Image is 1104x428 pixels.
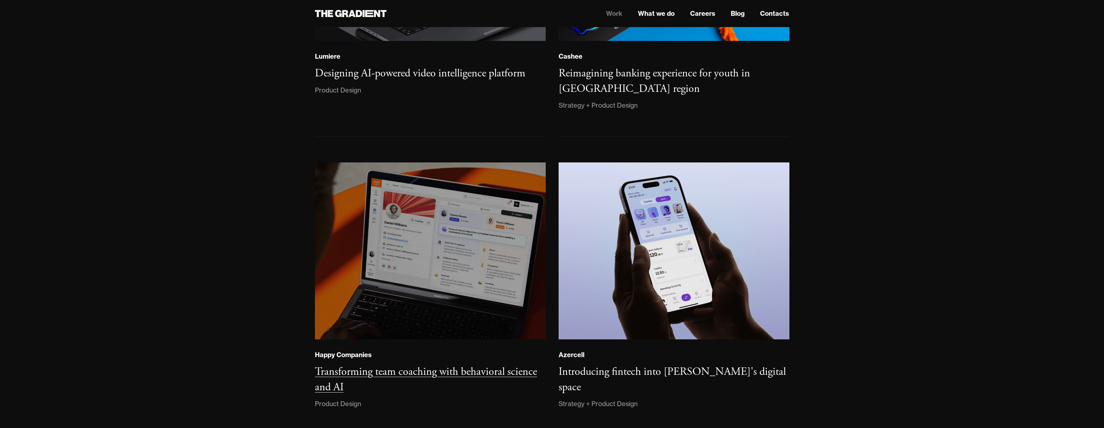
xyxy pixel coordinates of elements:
div: Product Design [315,399,361,409]
h3: Transforming team coaching with behavioral science and AI [315,365,537,394]
h3: Reimagining banking experience for youth in [GEOGRAPHIC_DATA] region [559,66,750,96]
h3: Introducing fintech into [PERSON_NAME]'s digital space [559,365,786,394]
div: Cashee [559,52,582,61]
div: Happy Companies [315,351,372,359]
a: Careers [690,9,715,18]
div: Product Design [315,85,361,95]
a: Blog [731,9,745,18]
a: Contacts [760,9,789,18]
a: What we do [638,9,675,18]
div: Azercell [559,351,584,359]
div: Lumiere [315,52,340,61]
div: Strategy + Product Design [559,399,638,409]
div: Strategy + Product Design [559,100,638,111]
h3: Designing AI-powered video intelligence platform [315,66,525,80]
a: Work [606,9,622,18]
